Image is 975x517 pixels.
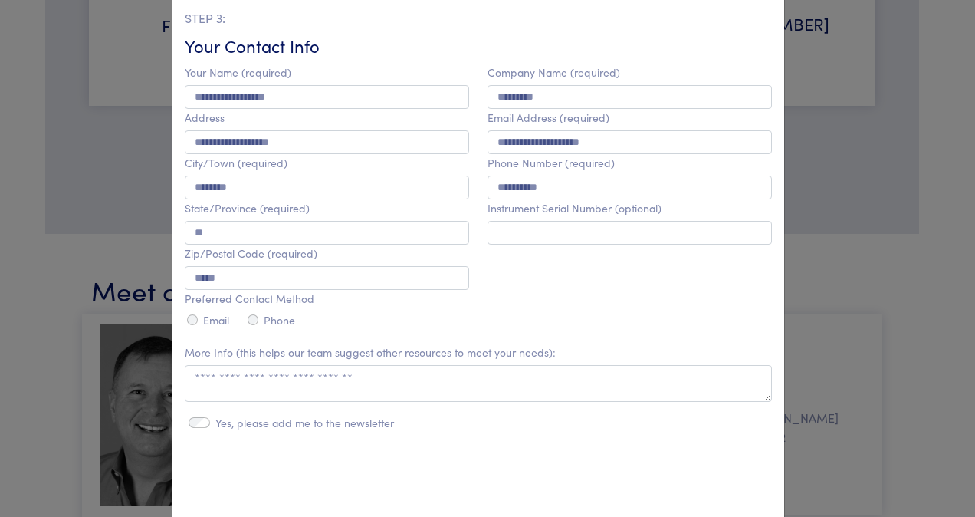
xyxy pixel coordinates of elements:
[215,417,394,430] label: Yes, please add me to the newsletter
[185,292,314,305] label: Preferred Contact Method
[487,111,609,124] label: Email Address (required)
[185,35,772,58] h6: Your Contact Info
[185,66,291,79] label: Your Name (required)
[487,202,661,215] label: Instrument Serial Number (optional)
[185,247,317,260] label: Zip/Postal Code (required)
[185,346,556,359] label: More Info (this helps our team suggest other resources to meet your needs):
[264,314,295,327] label: Phone
[185,111,225,124] label: Address
[185,202,310,215] label: State/Province (required)
[203,314,229,327] label: Email
[487,66,620,79] label: Company Name (required)
[185,156,287,170] label: City/Town (required)
[185,8,772,28] p: STEP 3:
[487,156,615,170] label: Phone Number (required)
